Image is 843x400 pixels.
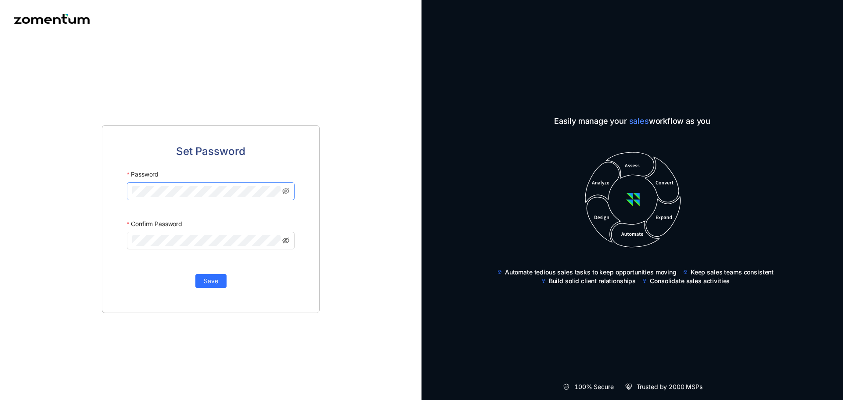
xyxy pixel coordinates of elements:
[204,276,218,286] span: Save
[490,115,775,127] span: Easily manage your workflow as you
[691,268,774,277] span: Keep sales teams consistent
[505,268,677,277] span: Automate tedious sales tasks to keep opportunities moving
[650,277,730,285] span: Consolidate sales activities
[574,382,613,391] span: 100% Secure
[549,277,636,285] span: Build solid client relationships
[637,382,702,391] span: Trusted by 2000 MSPs
[127,216,182,232] label: Confirm Password
[282,237,289,244] span: eye-invisible
[176,143,245,160] span: Set Password
[282,187,289,195] span: eye-invisible
[195,274,227,288] button: Save
[132,186,281,197] input: Password
[629,116,649,126] span: sales
[127,166,159,182] label: Password
[14,14,90,24] img: Zomentum logo
[132,235,281,246] input: Confirm Password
